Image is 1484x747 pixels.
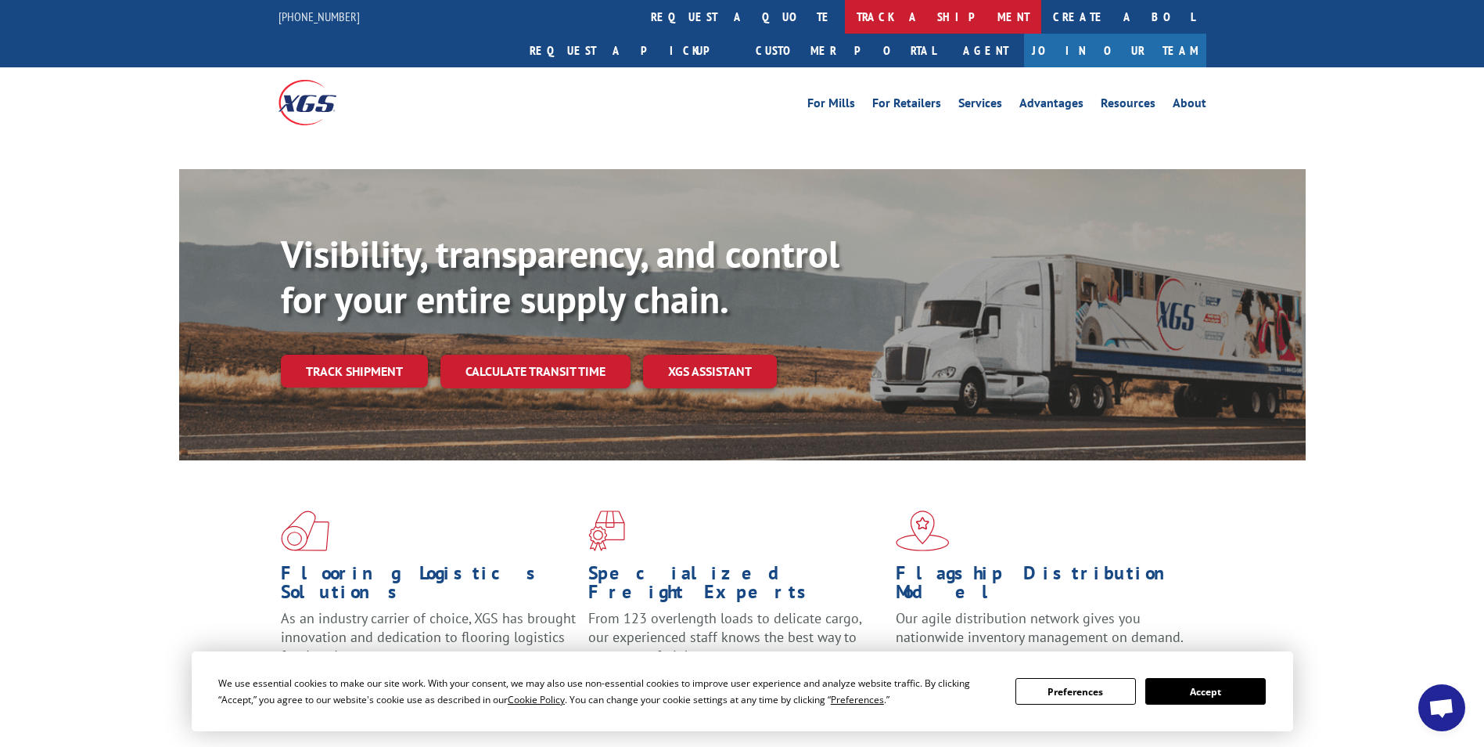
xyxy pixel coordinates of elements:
[518,34,744,67] a: Request a pickup
[807,97,855,114] a: For Mills
[281,564,577,609] h1: Flooring Logistics Solutions
[896,511,950,551] img: xgs-icon-flagship-distribution-model-red
[508,693,565,706] span: Cookie Policy
[1024,34,1206,67] a: Join Our Team
[744,34,947,67] a: Customer Portal
[831,693,884,706] span: Preferences
[440,355,631,388] a: Calculate transit time
[588,609,884,679] p: From 123 overlength loads to delicate cargo, our experienced staff knows the best way to move you...
[1418,684,1465,731] a: Open chat
[896,609,1184,646] span: Our agile distribution network gives you nationwide inventory management on demand.
[1145,678,1266,705] button: Accept
[588,564,884,609] h1: Specialized Freight Experts
[1101,97,1155,114] a: Resources
[947,34,1024,67] a: Agent
[1015,678,1136,705] button: Preferences
[958,97,1002,114] a: Services
[1173,97,1206,114] a: About
[896,564,1191,609] h1: Flagship Distribution Model
[281,511,329,551] img: xgs-icon-total-supply-chain-intelligence-red
[281,229,839,323] b: Visibility, transparency, and control for your entire supply chain.
[643,355,777,388] a: XGS ASSISTANT
[218,675,997,708] div: We use essential cookies to make our site work. With your consent, we may also use non-essential ...
[281,355,428,388] a: Track shipment
[872,97,941,114] a: For Retailers
[1019,97,1083,114] a: Advantages
[278,9,360,24] a: [PHONE_NUMBER]
[281,609,576,665] span: As an industry carrier of choice, XGS has brought innovation and dedication to flooring logistics...
[192,651,1293,731] div: Cookie Consent Prompt
[588,511,625,551] img: xgs-icon-focused-on-flooring-red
